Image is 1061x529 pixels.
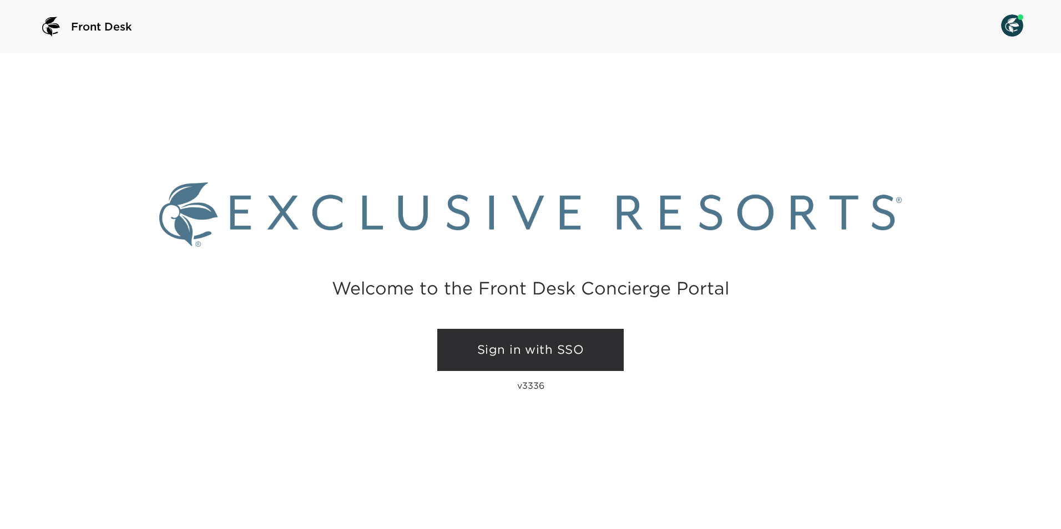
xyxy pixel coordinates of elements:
[38,13,64,40] img: logo
[437,329,624,371] a: Sign in with SSO
[159,182,902,247] img: Exclusive Resorts logo
[71,19,132,34] span: Front Desk
[517,380,544,391] p: v3336
[1001,14,1023,37] img: User
[332,279,729,297] h2: Welcome to the Front Desk Concierge Portal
